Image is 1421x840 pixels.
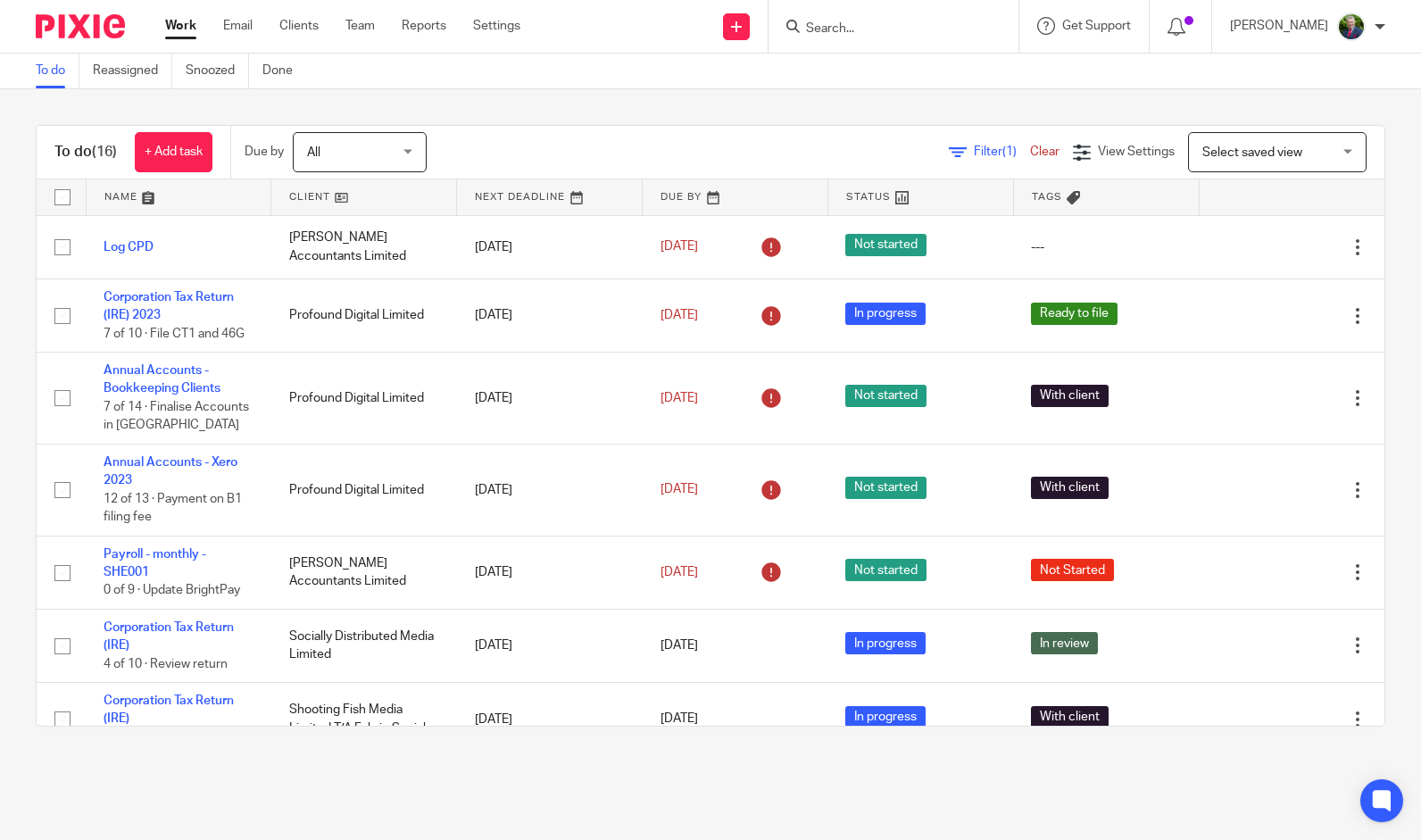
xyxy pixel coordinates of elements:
[104,456,237,487] a: Annual Accounts - Xero 2023
[271,444,457,536] td: Profound Digital Limited
[165,17,196,35] a: Work
[271,353,457,445] td: Profound Digital Limited
[845,385,927,407] span: Not started
[104,548,206,578] a: Payroll - monthly - SHE001
[1002,146,1017,158] span: (1)
[1031,385,1109,407] span: With client
[473,17,520,35] a: Settings
[845,234,927,256] span: Not started
[186,54,249,88] a: Snoozed
[845,706,926,728] span: In progress
[104,658,228,670] span: 4 of 10 · Review return
[104,291,234,321] a: Corporation Tax Return (IRE) 2023
[1032,192,1062,202] span: Tags
[1031,303,1118,325] span: Ready to file
[271,609,457,682] td: Socially Distributed Media Limited
[1062,20,1131,32] span: Get Support
[279,17,319,35] a: Clients
[661,639,698,652] span: [DATE]
[1031,632,1098,654] span: In review
[661,309,698,321] span: [DATE]
[307,146,320,159] span: All
[271,215,457,279] td: [PERSON_NAME] Accountants Limited
[1030,146,1060,158] a: Clear
[1098,146,1175,158] span: View Settings
[104,621,234,652] a: Corporation Tax Return (IRE)
[1202,146,1302,159] span: Select saved view
[36,54,79,88] a: To do
[804,21,965,37] input: Search
[845,303,926,325] span: In progress
[402,17,446,35] a: Reports
[104,401,249,432] span: 7 of 14 · Finalise Accounts in [GEOGRAPHIC_DATA]
[104,328,245,340] span: 7 of 10 · File CT1 and 46G
[1031,559,1114,581] span: Not Started
[661,241,698,254] span: [DATE]
[92,145,117,159] span: (16)
[457,609,643,682] td: [DATE]
[93,54,172,88] a: Reassigned
[661,713,698,726] span: [DATE]
[457,536,643,609] td: [DATE]
[135,132,212,172] a: + Add task
[104,364,220,395] a: Annual Accounts - Bookkeeping Clients
[661,566,698,578] span: [DATE]
[345,17,375,35] a: Team
[1031,477,1109,499] span: With client
[1031,238,1181,256] div: ---
[457,215,643,279] td: [DATE]
[661,392,698,404] span: [DATE]
[845,477,927,499] span: Not started
[1230,17,1328,35] p: [PERSON_NAME]
[845,632,926,654] span: In progress
[271,536,457,609] td: [PERSON_NAME] Accountants Limited
[457,444,643,536] td: [DATE]
[104,241,154,254] a: Log CPD
[661,484,698,496] span: [DATE]
[457,353,643,445] td: [DATE]
[974,146,1030,158] span: Filter
[54,143,117,162] h1: To do
[104,694,234,725] a: Corporation Tax Return (IRE)
[1337,12,1366,41] img: download.png
[845,559,927,581] span: Not started
[262,54,306,88] a: Done
[104,585,240,597] span: 0 of 9 · Update BrightPay
[245,143,284,161] p: Due by
[104,493,242,524] span: 12 of 13 · Payment on B1 filing fee
[457,279,643,352] td: [DATE]
[223,17,253,35] a: Email
[36,14,125,38] img: Pixie
[271,683,457,756] td: Shooting Fish Media Limited T/A Fabric Social
[457,683,643,756] td: [DATE]
[1031,706,1109,728] span: With client
[271,279,457,352] td: Profound Digital Limited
